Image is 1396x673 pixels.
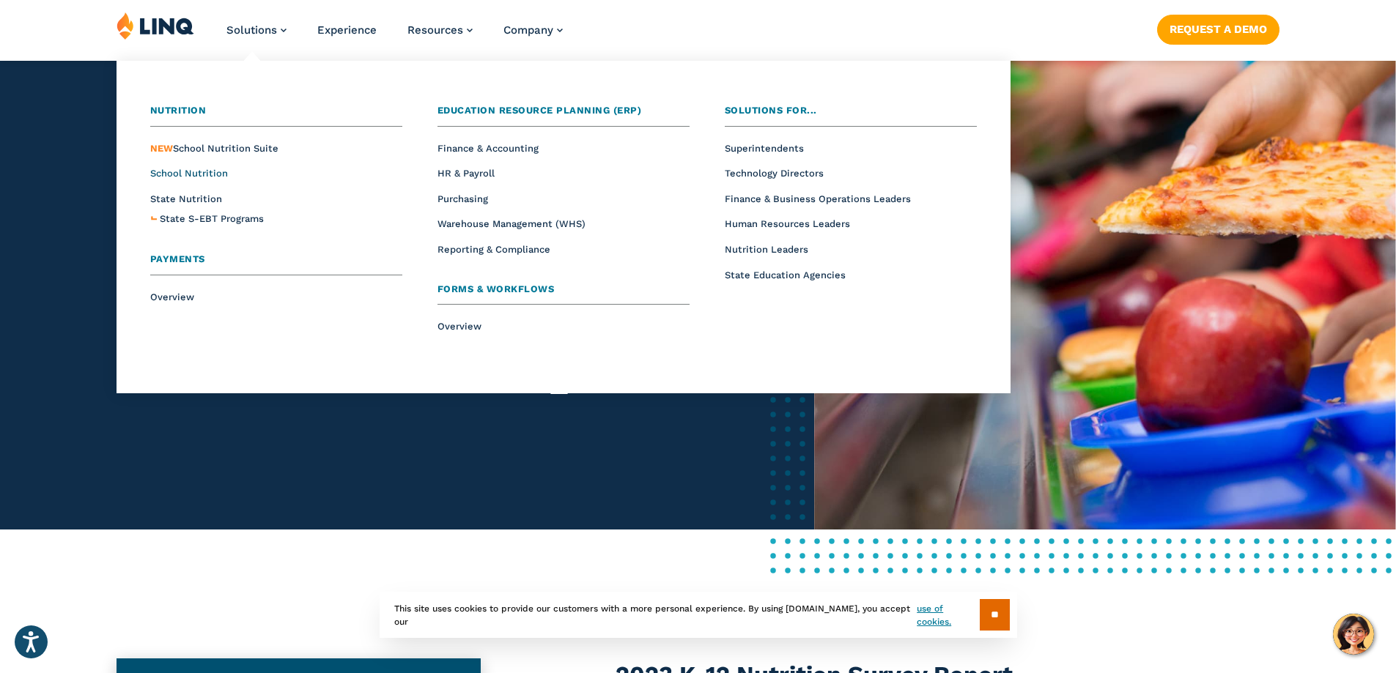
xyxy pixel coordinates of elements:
[725,105,817,116] span: Solutions for...
[725,168,824,179] a: Technology Directors
[150,193,222,204] a: State Nutrition
[117,12,194,40] img: LINQ | K‑12 Software
[725,103,977,127] a: Solutions for...
[150,143,278,154] span: School Nutrition Suite
[437,143,539,154] a: Finance & Accounting
[150,252,402,275] a: Payments
[150,105,207,116] span: Nutrition
[437,168,495,179] a: HR & Payroll
[437,103,690,127] a: Education Resource Planning (ERP)
[150,291,194,302] a: Overview
[150,168,228,179] a: School Nutrition
[725,269,846,280] a: State Education Agencies
[380,592,1017,638] div: This site uses cookies to provide our customers with a more personal experience. By using [DOMAIN...
[1333,614,1374,655] button: Hello, have a question? Let’s chat.
[437,218,586,229] a: Warehouse Management (WHS)
[725,218,850,229] a: Human Resources Leaders
[437,282,690,305] a: Forms & Workflows
[503,23,553,37] span: Company
[407,23,463,37] span: Resources
[160,213,264,224] span: State S-EBT Programs
[226,23,277,37] span: Solutions
[150,143,278,154] a: NEWSchool Nutrition Suite
[150,143,173,154] span: NEW
[1157,12,1279,44] nav: Button Navigation
[317,23,377,37] a: Experience
[150,103,402,127] a: Nutrition
[150,253,205,264] span: Payments
[437,193,488,204] a: Purchasing
[917,602,979,628] a: use of cookies.
[503,23,563,37] a: Company
[160,212,264,227] a: State S-EBT Programs
[1157,15,1279,44] a: Request a Demo
[226,12,563,60] nav: Primary Navigation
[725,143,804,154] a: Superintendents
[226,23,287,37] a: Solutions
[725,193,911,204] a: Finance & Business Operations Leaders
[437,244,550,255] a: Reporting & Compliance
[407,23,473,37] a: Resources
[725,244,808,255] a: Nutrition Leaders
[437,283,555,294] span: Forms & Workflows
[437,321,481,332] a: Overview
[437,105,642,116] span: Education Resource Planning (ERP)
